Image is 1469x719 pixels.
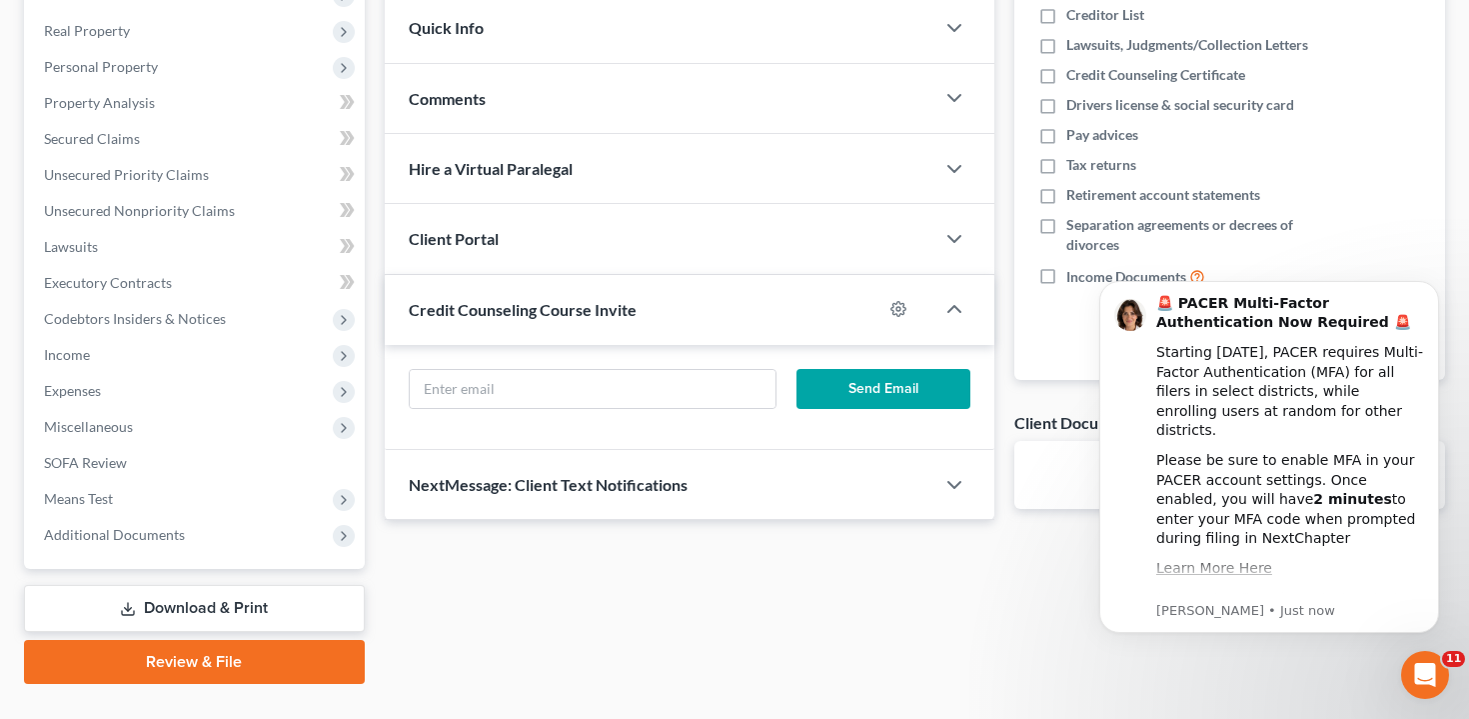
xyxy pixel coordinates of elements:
span: Pay advices [1066,125,1138,145]
a: Secured Claims [28,121,365,157]
span: Income [44,346,90,363]
span: Tax returns [1066,155,1136,175]
span: Unsecured Nonpriority Claims [44,202,235,219]
span: Hire a Virtual Paralegal [409,159,573,178]
span: Lawsuits, Judgments/Collection Letters [1066,35,1308,55]
span: 11 [1442,651,1465,667]
span: Personal Property [44,58,158,75]
span: Retirement account statements [1066,185,1260,205]
span: Credit Counseling Certificate [1066,65,1245,85]
p: No client documents yet. [1030,457,1429,477]
span: Income Documents [1066,267,1186,287]
span: Real Property [44,22,130,39]
span: Lawsuits [44,238,98,255]
span: Unsecured Priority Claims [44,166,209,183]
a: Unsecured Nonpriority Claims [28,193,365,229]
span: Means Test [44,490,113,507]
a: SOFA Review [28,445,365,481]
span: SOFA Review [44,454,127,471]
span: Quick Info [409,18,484,37]
div: Client Documents [1014,412,1142,433]
iframe: Intercom notifications message [1069,251,1469,665]
span: Additional Documents [44,526,185,543]
a: Unsecured Priority Claims [28,157,365,193]
span: Comments [409,89,486,108]
button: Send Email [796,369,970,409]
span: Drivers license & social security card [1066,95,1294,115]
span: Client Portal [409,229,499,248]
input: Enter email [410,370,776,408]
a: Executory Contracts [28,265,365,301]
a: Lawsuits [28,229,365,265]
span: Codebtors Insiders & Notices [44,310,226,327]
span: Miscellaneous [44,418,133,435]
a: Property Analysis [28,85,365,121]
span: Property Analysis [44,94,155,111]
a: Download & Print [24,585,365,632]
a: Review & File [24,640,365,684]
span: NextMessage: Client Text Notifications [409,475,688,494]
span: Expenses [44,382,101,399]
span: Secured Claims [44,130,140,147]
span: Executory Contracts [44,274,172,291]
span: Credit Counseling Course Invite [409,300,637,319]
span: Creditor List [1066,5,1144,25]
iframe: Intercom live chat [1401,651,1449,699]
span: Separation agreements or decrees of divorces [1066,215,1320,255]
